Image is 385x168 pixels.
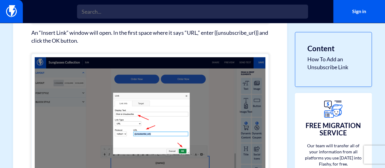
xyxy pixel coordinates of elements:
h3: FREE MIGRATION SERVICE [303,122,364,137]
input: Search... [77,5,308,19]
p: Our team will transfer all of your information from all platforms you use [DATE] into Flashy, for... [303,143,364,167]
h3: Content [307,45,359,52]
a: How To Add an Unsubscribe Link [307,55,359,71]
p: An “Insert Link” window will open. In the first space where it says “URL,” enter {{unsubscribe_ur... [31,29,269,45]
